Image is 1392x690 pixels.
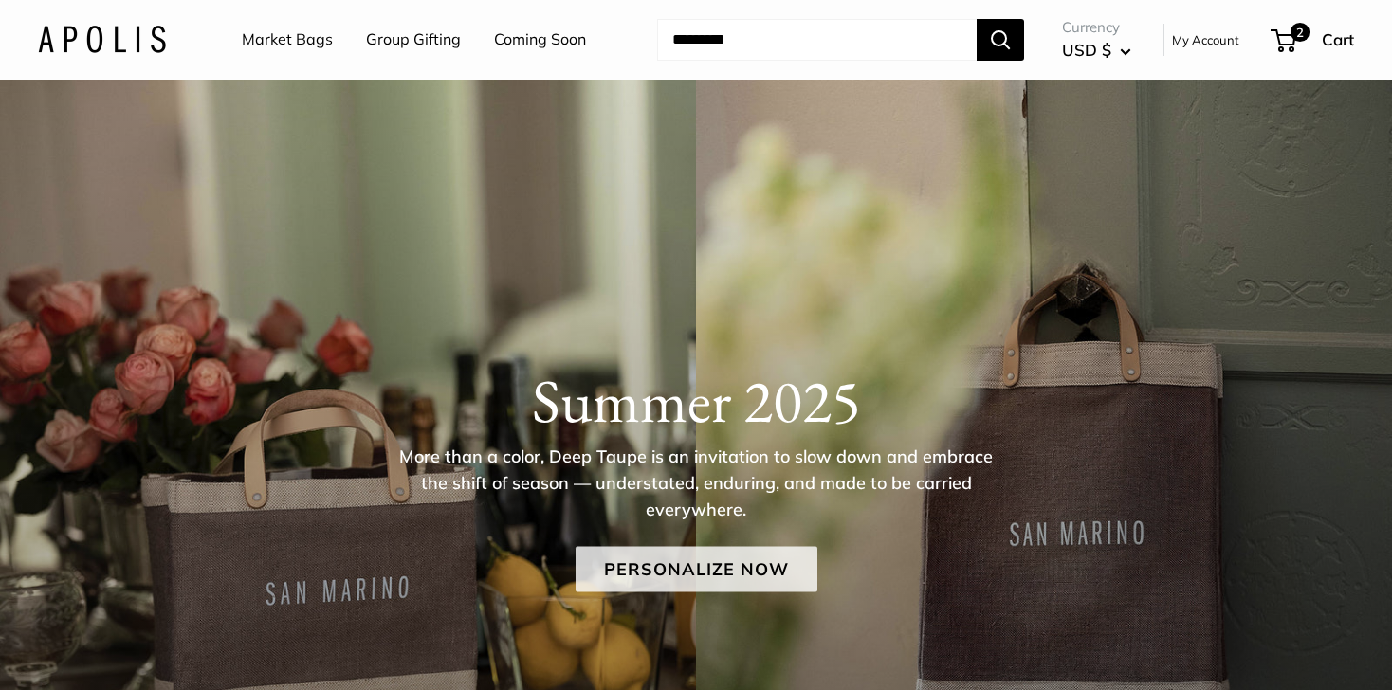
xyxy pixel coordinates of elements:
[1322,29,1354,49] span: Cart
[242,26,333,54] a: Market Bags
[1062,40,1111,60] span: USD $
[366,26,461,54] a: Group Gifting
[1291,23,1310,42] span: 2
[38,26,166,53] img: Apolis
[1062,14,1131,41] span: Currency
[1062,35,1131,65] button: USD $
[494,26,586,54] a: Coming Soon
[977,19,1024,61] button: Search
[38,364,1354,436] h1: Summer 2025
[1273,25,1354,55] a: 2 Cart
[388,443,1004,522] p: More than a color, Deep Taupe is an invitation to slow down and embrace the shift of season — und...
[657,19,977,61] input: Search...
[576,546,817,591] a: Personalize Now
[1172,28,1239,51] a: My Account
